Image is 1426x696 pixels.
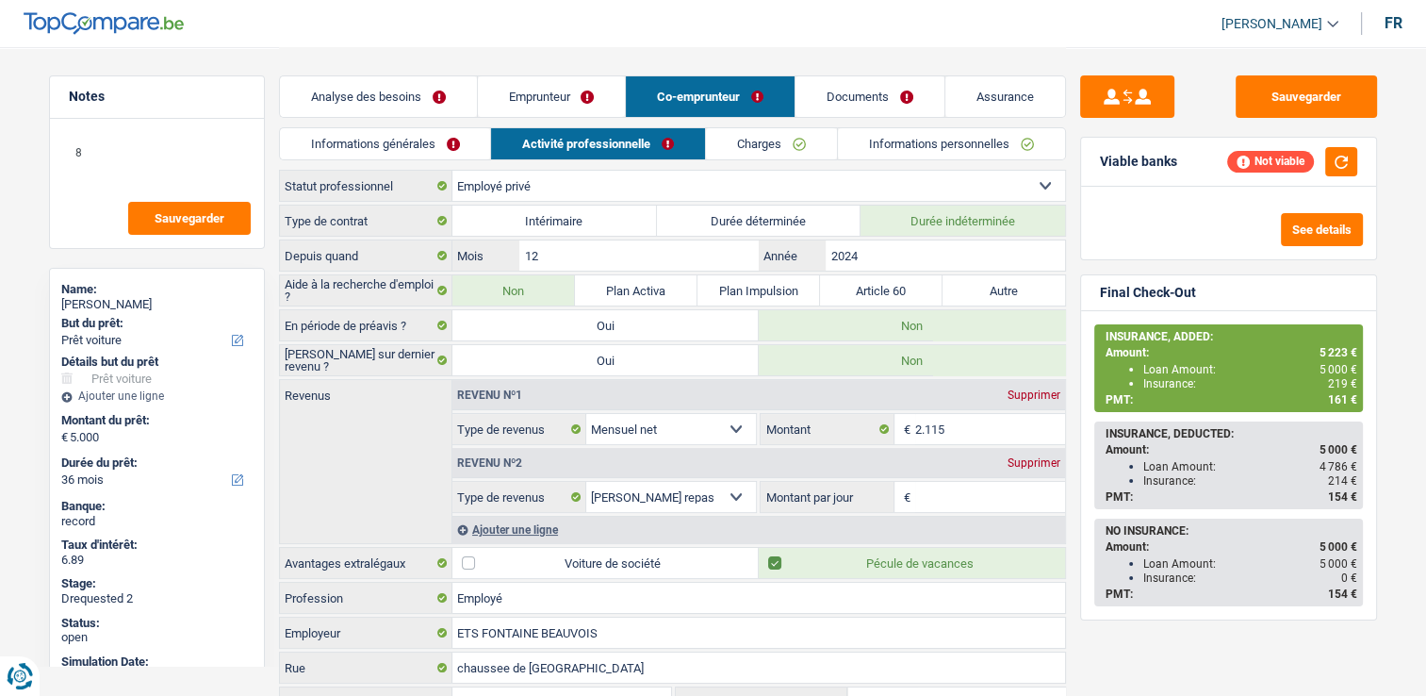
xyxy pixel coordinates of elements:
label: En période de préavis ? [280,310,452,340]
label: Année [759,240,826,271]
label: Employeur [280,618,452,648]
div: INSURANCE, DEDUCTED: [1106,427,1357,440]
div: record [61,514,253,529]
label: Durée indéterminée [861,206,1065,236]
label: Durée déterminée [657,206,861,236]
span: 5 000 € [1319,443,1357,456]
span: 161 € [1328,393,1357,406]
span: 5 000 € [1319,540,1357,554]
h5: Notes [69,89,245,105]
label: Intérimaire [452,206,657,236]
label: [PERSON_NAME] sur dernier revenu ? [280,345,452,375]
div: fr [1385,14,1402,32]
label: Type de revenus [452,482,586,512]
div: Amount: [1106,443,1357,456]
div: Amount: [1106,540,1357,554]
span: € [894,414,915,444]
a: Analyse des besoins [280,76,477,117]
div: Taux d'intérêt: [61,538,253,553]
div: INSURANCE, ADDED: [1106,330,1357,343]
span: 0 € [1341,572,1357,585]
span: 154 € [1328,490,1357,504]
span: 214 € [1328,474,1357,488]
span: Sauvegarder [155,212,224,224]
a: Assurance [945,76,1065,117]
a: Informations générales [280,128,491,159]
label: Oui [452,345,759,375]
label: Profession [280,583,452,613]
button: Sauvegarder [128,202,251,235]
label: Statut professionnel [280,171,452,201]
div: PMT: [1106,393,1357,406]
label: Oui [452,310,759,340]
span: 4 786 € [1319,460,1357,473]
div: Loan Amount: [1143,460,1357,473]
label: Montant [761,414,894,444]
a: Emprunteur [478,76,626,117]
div: Revenu nº1 [452,389,527,401]
label: Depuis quand [280,240,452,271]
div: [PERSON_NAME] [61,297,253,312]
span: € [894,482,915,512]
div: Drequested 2 [61,591,253,606]
div: 6.89 [61,553,253,568]
div: Ajouter une ligne [61,389,253,403]
label: Durée du prêt: [61,456,249,471]
span: 219 € [1328,377,1357,390]
span: [PERSON_NAME] [1221,16,1322,32]
label: Aide à la recherche d'emploi ? [280,275,452,306]
button: Sauvegarder [1236,75,1377,118]
div: Name: [61,282,253,297]
div: Status: [61,616,253,631]
div: Insurance: [1143,474,1357,488]
a: Charges [706,128,837,159]
input: MM [519,240,758,271]
span: 5 223 € [1319,346,1357,359]
label: Non [452,275,575,306]
label: Mois [452,240,519,271]
div: PMT: [1106,490,1357,504]
a: Informations personnelles [838,128,1065,159]
div: Ajouter une ligne [452,516,1065,543]
div: open [61,630,253,645]
label: Plan Impulsion [697,275,820,306]
label: Montant du prêt: [61,413,249,428]
input: AAAA [826,240,1064,271]
div: Viable banks [1100,154,1177,170]
label: Autre [942,275,1065,306]
div: PMT: [1106,588,1357,601]
div: Détails but du prêt [61,355,253,370]
div: Final Check-Out [1100,285,1196,301]
label: Avantages extralégaux [280,548,452,578]
div: Revenu nº2 [452,457,527,469]
label: Type de revenus [452,414,586,444]
label: Rue [280,653,452,683]
label: Non [759,345,1065,375]
div: Amount: [1106,346,1357,359]
span: 5 000 € [1319,363,1357,376]
label: Article 60 [820,275,942,306]
div: Not viable [1227,151,1314,172]
label: Plan Activa [575,275,697,306]
div: Stage: [61,576,253,591]
div: Loan Amount: [1143,363,1357,376]
a: [PERSON_NAME] [1206,8,1338,40]
div: NO INSURANCE: [1106,524,1357,538]
label: Type de contrat [280,206,452,236]
div: Insurance: [1143,377,1357,390]
label: Montant par jour [761,482,894,512]
span: 154 € [1328,588,1357,601]
div: Supprimer [1003,457,1065,469]
div: Banque: [61,499,253,514]
img: TopCompare Logo [24,12,184,35]
span: 5 000 € [1319,557,1357,571]
div: Supprimer [1003,389,1065,401]
div: Simulation Date: [61,655,253,670]
label: Pécule de vacances [759,548,1065,578]
label: Voiture de société [452,548,759,578]
a: Co-emprunteur [626,76,795,117]
a: Documents [795,76,944,117]
label: Non [759,310,1065,340]
span: € [61,430,68,445]
a: Activité professionnelle [491,128,705,159]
